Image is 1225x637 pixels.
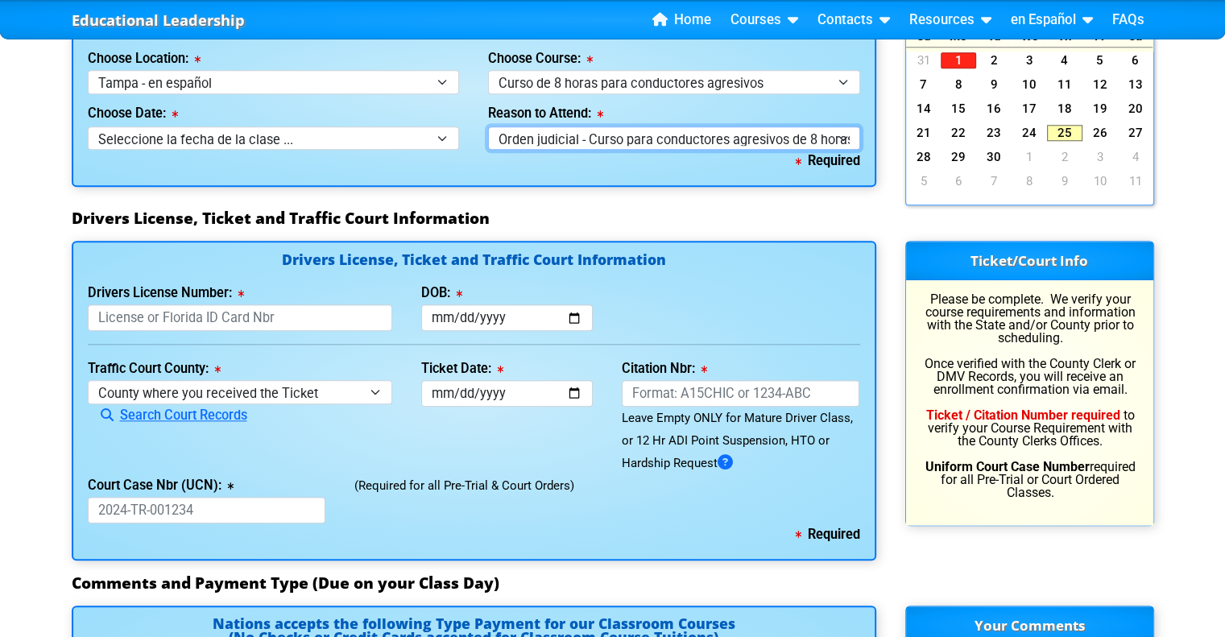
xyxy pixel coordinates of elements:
a: 22 [941,125,976,141]
a: 8 [941,77,976,93]
label: Reason to Attend: [488,107,603,120]
a: 1 [941,52,976,68]
div: Leave Empty ONLY for Mature Driver Class, or 12 Hr ADI Point Suspension, HTO or Hardship Request [622,407,860,474]
h3: Comments and Payment Type (Due on your Class Day) [72,573,1154,593]
a: 4 [1118,149,1153,165]
a: Contacts [811,8,896,32]
label: DOB: [421,287,462,300]
b: Required [796,153,860,168]
a: 7 [976,173,1012,189]
a: 13 [1118,77,1153,93]
label: Choose Location: [88,52,201,65]
a: 1 [1012,149,1047,165]
b: Required [796,527,860,542]
a: FAQs [1106,8,1151,32]
a: Search Court Records [88,407,247,423]
a: 12 [1082,77,1118,93]
a: 5 [1082,52,1118,68]
a: 3 [1082,149,1118,165]
a: 4 [1047,52,1082,68]
a: 18 [1047,101,1082,117]
a: 23 [976,125,1012,141]
a: 26 [1082,125,1118,141]
label: Choose Course: [488,52,593,65]
p: Please be complete. We verify your course requirements and information with the State and/or Coun... [921,293,1139,499]
a: 30 [976,149,1012,165]
a: 2 [1047,149,1082,165]
input: License or Florida ID Card Nbr [88,304,393,331]
a: 15 [941,101,976,117]
a: 2 [976,52,1012,68]
a: 29 [941,149,976,165]
input: 2024-TR-001234 [88,497,326,523]
a: 10 [1082,173,1118,189]
label: Ticket Date: [421,362,503,375]
h4: Drivers License, Ticket and Traffic Court Information [88,253,860,270]
label: Drivers License Number: [88,287,244,300]
b: Ticket / Citation Number required [926,407,1120,423]
label: Choose Date: [88,107,178,120]
label: Citation Nbr: [622,362,707,375]
a: 17 [1012,101,1047,117]
a: 16 [976,101,1012,117]
a: 8 [1012,173,1047,189]
a: 11 [1047,77,1082,93]
a: 9 [1047,173,1082,189]
a: 27 [1118,125,1153,141]
a: Resources [903,8,998,32]
div: (Required for all Pre-Trial & Court Orders) [340,474,874,523]
a: 24 [1012,125,1047,141]
input: Format: A15CHIC or 1234-ABC [622,380,860,407]
label: Traffic Court County: [88,362,221,375]
a: 20 [1118,101,1153,117]
a: 28 [906,149,942,165]
a: 7 [906,77,942,93]
a: 25 [1047,125,1082,141]
a: en Español [1004,8,1099,32]
a: 5 [906,173,942,189]
input: mm/dd/yyyy [421,304,593,331]
input: mm/dd/yyyy [421,380,593,407]
h3: Drivers License, Ticket and Traffic Court Information [72,209,1154,228]
h3: Ticket/Court Info [906,242,1153,280]
a: Courses [724,8,805,32]
a: 10 [1012,77,1047,93]
b: Uniform Court Case Number [925,459,1090,474]
a: 19 [1082,101,1118,117]
a: 6 [1118,52,1153,68]
a: 11 [1118,173,1153,189]
a: 6 [941,173,976,189]
a: 14 [906,101,942,117]
a: 21 [906,125,942,141]
a: 9 [976,77,1012,93]
a: Educational Leadership [72,7,245,34]
a: 31 [906,52,942,68]
label: Court Case Nbr (UCN): [88,479,234,492]
a: Home [646,8,718,32]
a: 3 [1012,52,1047,68]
